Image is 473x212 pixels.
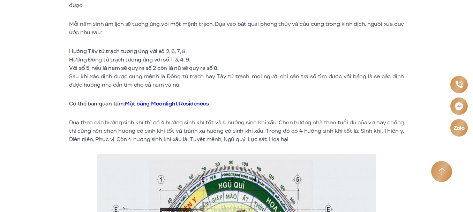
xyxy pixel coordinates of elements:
[454,101,464,111] img: Messenger icon
[69,47,404,56] li: Hướng Tây tứ trạch tương ứng với số 2, 6, 7, 8.
[69,100,209,108] strong: Có thể ban quan tâm:
[69,56,404,64] li: Hướng Đông tứ trạch tương ứng với số 1, 3, 4, 9.
[69,72,404,89] p: Sau khi xác định được cung mệnh là Đông tứ trạch hay Tây tứ trạch, mọi người chỉ cần tra số tìm đ...
[455,80,463,89] img: Phone icon
[439,168,445,176] img: Arrow icon
[453,124,465,131] img: Zalo icon
[125,100,209,108] a: Mặt bằng Moonlight Residences
[69,64,404,72] li: Với số 5, nếu là nam sẽ quy ra số 2 còn là nữ sẽ quy ra số 8.
[69,118,404,144] p: Dựa theo các hướng sinh khí thì có 4 hướng sinh khí tốt và 4 hướng sinh khí xấu. Chọn hướng nhà t...
[69,20,404,37] p: Mỗi năm sinh âm lịch sẽ tương ứng với một mệnh trạch. Dựa vào bát quái phong thủy và cửu cung tro...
